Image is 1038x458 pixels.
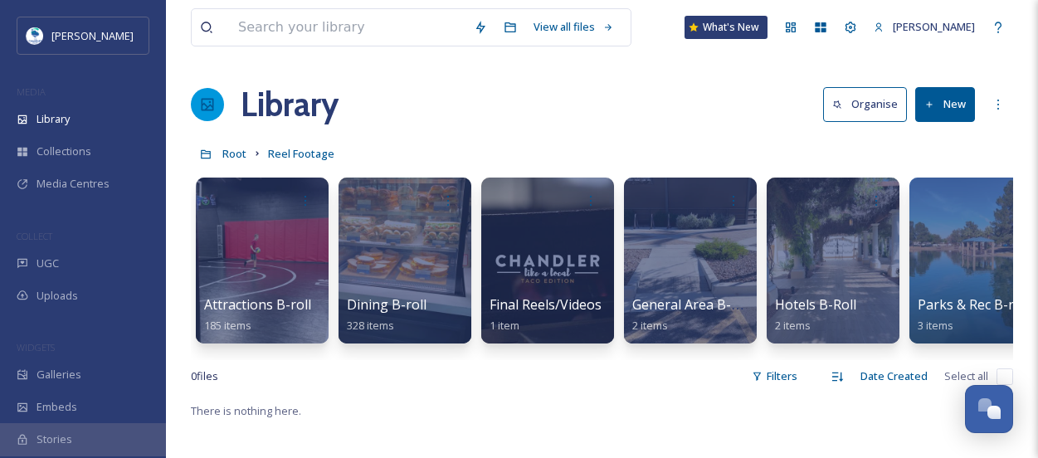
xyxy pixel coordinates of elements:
button: Open Chat [965,385,1013,433]
span: Stories [37,431,72,447]
a: General Area B-roll2 items [632,297,752,333]
span: COLLECT [17,230,52,242]
span: [PERSON_NAME] [893,19,975,34]
a: Library [241,80,339,129]
span: 2 items [775,318,811,333]
div: Filters [743,360,806,392]
span: Media Centres [37,176,110,192]
a: Parks & Rec B-roll3 items [918,297,1029,333]
img: download.jpeg [27,27,43,44]
span: Embeds [37,399,77,415]
span: 0 file s [191,368,218,384]
span: WIDGETS [17,341,55,353]
span: Library [37,111,70,127]
span: [PERSON_NAME] [51,28,134,43]
span: Collections [37,144,91,159]
button: New [915,87,975,121]
a: Dining B-roll328 items [347,297,426,333]
span: Uploads [37,288,78,304]
span: 2 items [632,318,668,333]
span: Attractions B-roll [204,295,311,314]
a: Hotels B-Roll2 items [775,297,856,333]
a: Attractions B-roll185 items [204,297,311,333]
span: Galleries [37,367,81,382]
span: Hotels B-Roll [775,295,856,314]
a: What's New [685,16,768,39]
span: Root [222,146,246,161]
a: [PERSON_NAME] [865,11,983,43]
span: Select all [944,368,988,384]
span: Dining B-roll [347,295,426,314]
button: Organise [823,87,907,121]
span: 328 items [347,318,394,333]
span: General Area B-roll [632,295,752,314]
span: There is nothing here. [191,403,301,418]
span: 3 items [918,318,953,333]
span: Final Reels/Videos [490,295,602,314]
a: Root [222,144,246,163]
input: Search your library [230,9,465,46]
div: Date Created [852,360,936,392]
span: 185 items [204,318,251,333]
span: Parks & Rec B-roll [918,295,1029,314]
span: 1 item [490,318,519,333]
a: Reel Footage [268,144,334,163]
span: MEDIA [17,85,46,98]
a: Final Reels/Videos1 item [490,297,602,333]
a: View all files [525,11,622,43]
span: Reel Footage [268,146,334,161]
span: UGC [37,256,59,271]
